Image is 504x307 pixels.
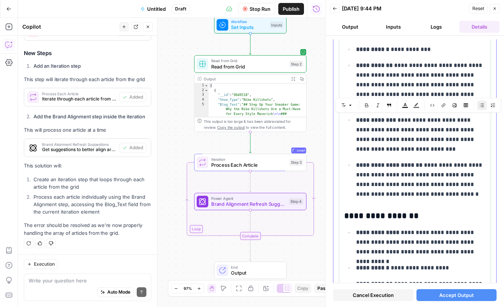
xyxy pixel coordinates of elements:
[469,4,488,13] button: Reset
[416,21,457,33] button: Logs
[330,21,370,33] button: Output
[231,264,280,270] span: End
[194,193,307,210] div: Power AgentBrand Alignment Refresh SuggestionsStep 4
[22,23,117,31] div: Copilot
[24,76,151,83] p: This step will iterate through each article from the grid
[97,287,134,297] button: Auto Mode
[249,171,251,192] g: Edge from step_3 to step_4
[333,289,413,301] button: Cancel Execution
[24,48,151,58] h3: New Steps
[238,3,275,15] button: Stop Run
[42,92,116,96] span: Process Each Article
[231,269,280,276] span: Output
[34,63,81,69] strong: Add an Iteration step
[294,284,311,293] button: Copy
[107,289,130,295] span: Auto Mode
[459,21,500,33] button: Details
[204,88,208,93] span: Toggle code folding, rows 2 through 6
[211,201,286,208] span: Brand Alignment Refresh Suggestions
[270,22,283,28] div: Inputs
[24,126,151,134] p: This will process one article at a time
[204,83,208,88] span: Toggle code folding, rows 1 through 7
[289,61,303,67] div: Step 2
[289,198,303,205] div: Step 4
[129,144,143,151] span: Added
[24,221,151,237] p: The error should be resolved as we're now properly handling the array of articles from the grid.
[240,232,260,240] div: Complete
[211,195,286,201] span: Power Agent
[204,76,286,82] div: Output
[297,146,305,155] span: Loop 1
[249,33,251,54] g: Edge from start to step_2
[194,93,209,98] div: 3
[184,285,192,291] span: 97%
[34,261,55,268] span: Execution
[211,63,286,70] span: Read from Grid
[32,193,151,215] li: Process each article individually using the Brand Alignment step, accessing the Blog_Text field f...
[119,143,146,153] button: Added
[278,3,304,15] button: Publish
[204,119,303,130] div: This output is too large & has been abbreviated for review. to view the full content.
[147,5,166,13] span: Untitled
[353,291,394,299] span: Cancel Execution
[314,284,333,293] button: Paste
[297,285,308,292] span: Copy
[211,162,286,169] span: Process Each Article
[194,16,307,33] div: WorkflowSet InputsInputs
[119,92,146,102] button: Added
[217,125,245,129] span: Copy the output
[175,6,186,12] span: Draft
[194,154,307,171] div: LoopLoop1IterationProcess Each ArticleStep 3
[231,19,267,25] span: Workflow
[416,289,497,301] button: Accept Output
[24,162,151,170] p: This solution will:
[194,88,209,93] div: 2
[42,96,116,102] span: Iterate through each article from the grid to process them individually
[231,24,267,31] span: Set Inputs
[283,5,299,13] span: Publish
[194,97,209,102] div: 4
[194,232,307,240] div: Complete
[211,58,286,64] span: Read from Grid
[42,143,116,146] span: Brand Alignment Refresh Suggestions
[439,291,474,299] span: Accept Output
[24,259,58,269] button: Execution
[373,21,413,33] button: Inputs
[42,146,116,153] span: Get suggestions to better align article with brand positioning and tone
[136,3,170,15] button: Untitled
[32,176,151,191] li: Create an iteration step that loops through each article from the grid
[249,132,251,153] g: Edge from step_2 to step_3
[34,113,145,119] strong: Add the Brand Alignment step inside the iteration
[472,5,484,12] span: Reset
[129,94,143,100] span: Added
[289,159,303,166] div: Step 3
[249,240,251,261] g: Edge from step_3-iteration-end to end
[250,5,270,13] span: Stop Run
[194,55,307,132] div: Read from GridRead from GridStep 2Output[ { "__id":"9649518", "Shoe_Type":"Nike Killshots", "Blog...
[194,83,209,88] div: 1
[194,262,307,279] div: EndOutput
[317,285,330,292] span: Paste
[211,156,286,162] span: Iteration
